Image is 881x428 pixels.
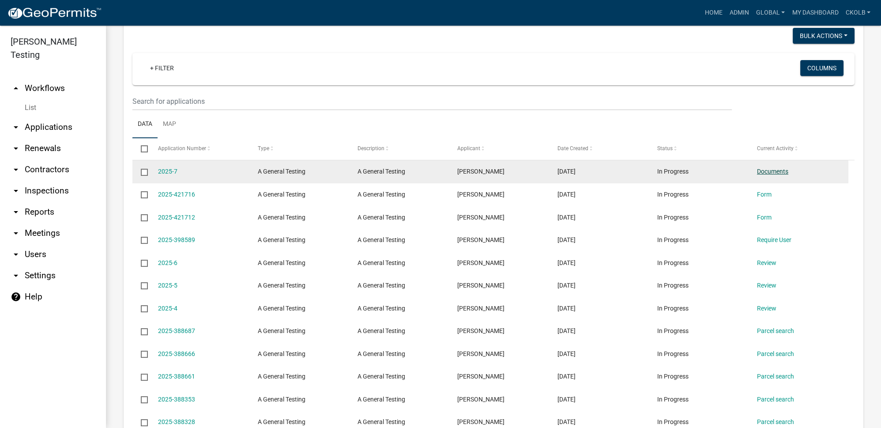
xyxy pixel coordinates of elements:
[158,259,177,266] a: 2025-6
[657,327,689,334] span: In Progress
[358,259,405,266] span: A General Testing
[258,350,305,357] span: A General Testing
[757,214,772,221] a: Form
[258,373,305,380] span: A General Testing
[557,168,576,175] span: 07/16/2025
[793,28,855,44] button: Bulk Actions
[657,145,673,152] span: Status
[358,350,405,357] span: A General Testing
[557,373,576,380] span: 03/13/2025
[757,259,776,266] a: Review
[657,373,689,380] span: In Progress
[158,396,195,403] a: 2025-388353
[557,214,576,221] span: 05/15/2025
[358,168,405,175] span: A General Testing
[457,327,505,334] span: Collin Marone
[358,327,405,334] span: A General Testing
[557,145,588,152] span: Date Created
[753,4,789,21] a: Global
[657,350,689,357] span: In Progress
[158,191,195,198] a: 2025-421716
[258,259,305,266] span: A General Testing
[11,292,21,302] i: help
[557,282,576,289] span: 03/21/2025
[132,92,732,110] input: Search for applications
[11,164,21,175] i: arrow_drop_down
[11,122,21,133] i: arrow_drop_down
[657,191,689,198] span: In Progress
[457,191,505,198] span: Tracy Troutner
[158,350,195,357] a: 2025-388666
[557,396,576,403] span: 03/12/2025
[132,110,158,139] a: Data
[788,4,842,21] a: My Dashboard
[158,373,195,380] a: 2025-388661
[258,282,305,289] span: A General Testing
[158,110,181,139] a: Map
[457,305,505,312] span: Tracy Troutner
[457,350,505,357] span: Collin Marone
[158,418,195,425] a: 2025-388328
[557,259,576,266] span: 03/21/2025
[757,191,772,198] a: Form
[11,83,21,94] i: arrow_drop_up
[457,373,505,380] span: Collin Marone
[158,168,177,175] a: 2025-7
[557,236,576,243] span: 04/01/2025
[158,236,195,243] a: 2025-398589
[258,396,305,403] span: A General Testing
[457,418,505,425] span: Nichole Hutchins
[132,138,149,159] datatable-header-cell: Select
[449,138,549,159] datatable-header-cell: Applicant
[358,373,405,380] span: A General Testing
[11,270,21,281] i: arrow_drop_down
[757,396,794,403] a: Parcel search
[358,191,405,198] span: A General Testing
[11,186,21,196] i: arrow_drop_down
[358,214,405,221] span: A General Testing
[757,327,794,334] a: Parcel search
[557,191,576,198] span: 05/15/2025
[457,282,505,289] span: Tracy Troutner
[757,236,791,243] a: Require User
[457,168,505,175] span: Courtney Kolb
[701,4,726,21] a: Home
[358,236,405,243] span: A General Testing
[158,282,177,289] a: 2025-5
[749,138,848,159] datatable-header-cell: Current Activity
[358,282,405,289] span: A General Testing
[11,207,21,217] i: arrow_drop_down
[258,418,305,425] span: A General Testing
[757,168,788,175] a: Documents
[258,305,305,312] span: A General Testing
[358,396,405,403] span: A General Testing
[757,305,776,312] a: Review
[757,282,776,289] a: Review
[457,214,505,221] span: Tracy Troutner
[657,396,689,403] span: In Progress
[457,236,505,243] span: Tracy Troutner
[158,327,195,334] a: 2025-388687
[143,60,181,76] a: + Filter
[657,214,689,221] span: In Progress
[549,138,648,159] datatable-header-cell: Date Created
[258,236,305,243] span: A General Testing
[258,327,305,334] span: A General Testing
[258,191,305,198] span: A General Testing
[657,168,689,175] span: In Progress
[358,145,384,152] span: Description
[349,138,449,159] datatable-header-cell: Description
[657,236,689,243] span: In Progress
[358,305,405,312] span: A General Testing
[258,168,305,175] span: A General Testing
[249,138,349,159] datatable-header-cell: Type
[11,228,21,239] i: arrow_drop_down
[657,259,689,266] span: In Progress
[557,350,576,357] span: 03/13/2025
[11,249,21,260] i: arrow_drop_down
[842,4,874,21] a: ckolb
[557,418,576,425] span: 03/12/2025
[557,305,576,312] span: 03/21/2025
[757,418,794,425] a: Parcel search
[258,145,269,152] span: Type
